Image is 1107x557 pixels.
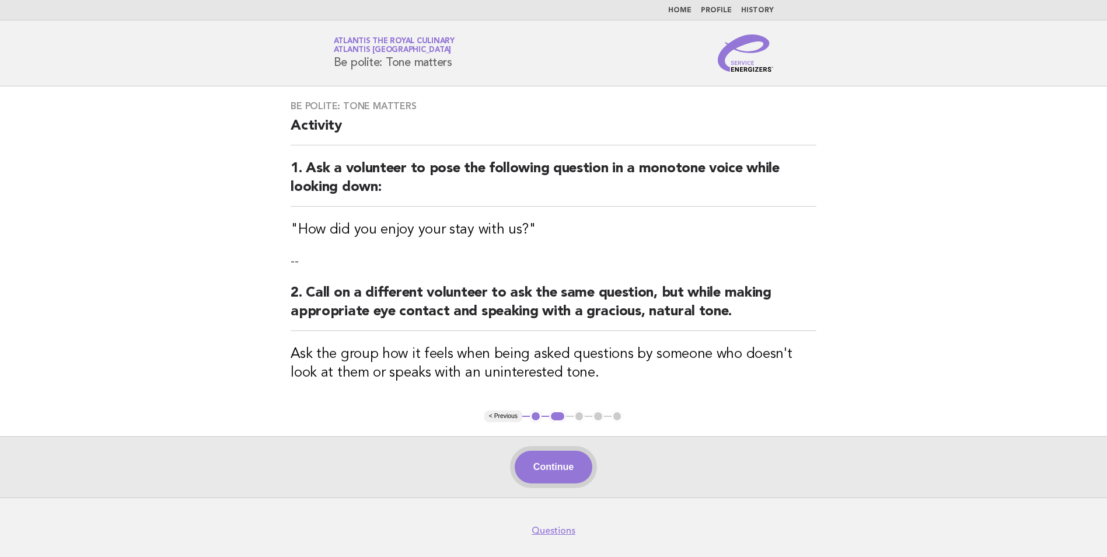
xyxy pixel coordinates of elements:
[334,38,455,68] h1: Be polite: Tone matters
[291,117,816,145] h2: Activity
[334,47,452,54] span: Atlantis [GEOGRAPHIC_DATA]
[718,34,774,72] img: Service Energizers
[741,7,774,14] a: History
[291,159,816,207] h2: 1. Ask a volunteer to pose the following question in a monotone voice while looking down:
[334,37,455,54] a: Atlantis the Royal CulinaryAtlantis [GEOGRAPHIC_DATA]
[484,410,522,422] button: < Previous
[515,451,592,483] button: Continue
[291,284,816,331] h2: 2. Call on a different volunteer to ask the same question, but while making appropriate eye conta...
[291,100,816,112] h3: Be polite: Tone matters
[549,410,566,422] button: 2
[291,345,816,382] h3: Ask the group how it feels when being asked questions by someone who doesn't look at them or spea...
[701,7,732,14] a: Profile
[668,7,692,14] a: Home
[532,525,575,537] a: Questions
[291,221,816,239] h3: "How did you enjoy your stay with us?"
[530,410,542,422] button: 1
[291,253,816,270] p: --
